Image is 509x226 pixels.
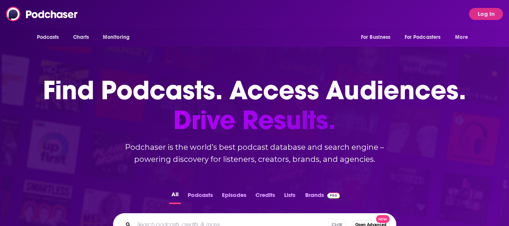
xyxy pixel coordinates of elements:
button: open menu [32,30,69,45]
button: open menu [356,30,400,45]
span: Drive Results. [43,105,466,135]
span: For Podcasters [405,32,441,43]
span: Monitoring [103,32,130,43]
button: open menu [98,30,139,45]
span: More [455,32,468,43]
button: Podcasts [185,189,215,204]
a: BrandsPodchaser Pro [305,189,340,204]
button: Episodes [220,189,249,204]
button: open menu [450,30,477,45]
button: Credits [253,189,277,204]
span: New [376,215,390,223]
button: Log In [469,8,503,20]
button: All [169,189,181,204]
a: Charts [68,30,94,45]
button: Lists [282,189,298,204]
img: Podchaser - Follow, Share and Rate Podcasts [6,7,78,21]
h2: Podchaser is the world’s best podcast database and search engine – powering discovery for listene... [104,141,405,165]
span: Podcasts [37,32,59,43]
span: For Business [361,32,391,43]
img: Podchaser Pro [327,192,340,198]
button: open menu [400,30,452,45]
h1: Find Podcasts. Access Audiences. [43,75,466,135]
span: Charts [73,32,89,43]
